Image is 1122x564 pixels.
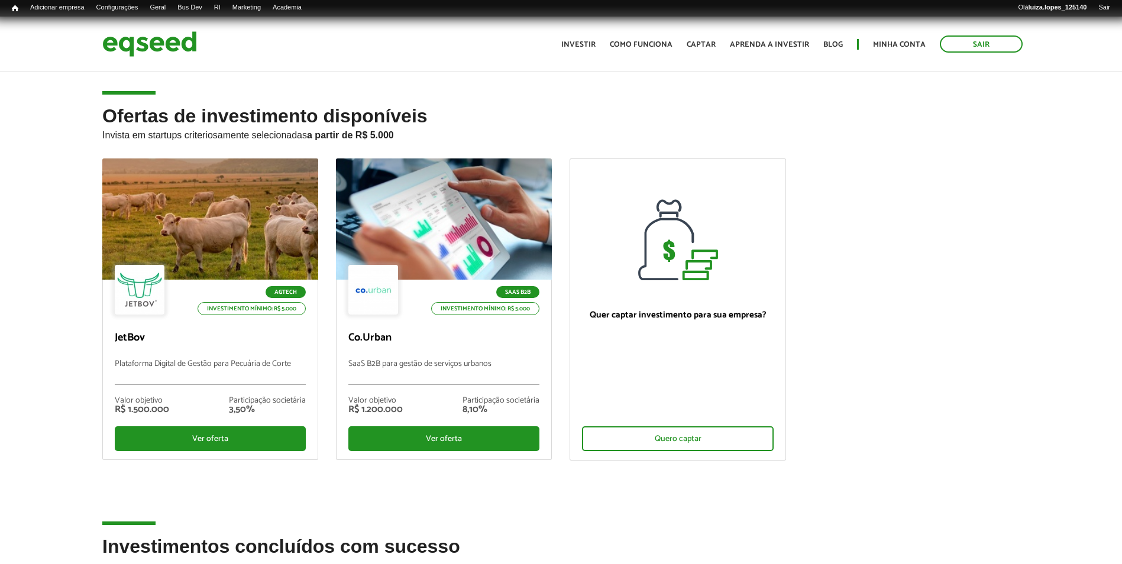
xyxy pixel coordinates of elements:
p: Co.Urban [348,332,539,345]
a: RI [208,3,227,12]
a: Marketing [227,3,267,12]
a: Minha conta [873,41,926,48]
img: EqSeed [102,28,197,60]
div: Valor objetivo [348,397,403,405]
a: Sair [1092,3,1116,12]
a: Geral [144,3,172,12]
h2: Ofertas de investimento disponíveis [102,106,1020,158]
p: Plataforma Digital de Gestão para Pecuária de Corte [115,359,306,385]
a: Investir [561,41,596,48]
a: Como funciona [610,41,672,48]
p: SaaS B2B [496,286,539,298]
div: 8,10% [463,405,539,414]
p: Investimento mínimo: R$ 5.000 [198,302,306,315]
span: Início [12,4,18,12]
a: Bus Dev [172,3,208,12]
div: Ver oferta [115,426,306,451]
a: Blog [823,41,843,48]
a: Início [6,3,24,14]
div: R$ 1.200.000 [348,405,403,414]
a: Configurações [90,3,144,12]
div: Participação societária [463,397,539,405]
div: Quero captar [582,426,773,451]
a: Aprenda a investir [730,41,809,48]
strong: luiza.lopes_125140 [1029,4,1087,11]
div: R$ 1.500.000 [115,405,169,414]
div: 3,50% [229,405,306,414]
p: SaaS B2B para gestão de serviços urbanos [348,359,539,385]
a: Sair [940,35,1023,53]
div: Ver oferta [348,426,539,451]
a: Agtech Investimento mínimo: R$ 5.000 JetBov Plataforma Digital de Gestão para Pecuária de Corte V... [102,158,318,460]
strong: a partir de R$ 5.000 [307,130,394,140]
p: JetBov [115,332,306,345]
p: Quer captar investimento para sua empresa? [582,310,773,320]
a: Adicionar empresa [24,3,90,12]
div: Valor objetivo [115,397,169,405]
div: Participação societária [229,397,306,405]
p: Agtech [266,286,306,298]
a: Academia [267,3,308,12]
a: SaaS B2B Investimento mínimo: R$ 5.000 Co.Urban SaaS B2B para gestão de serviços urbanos Valor ob... [336,158,552,460]
p: Investimento mínimo: R$ 5.000 [431,302,539,315]
p: Invista em startups criteriosamente selecionadas [102,127,1020,141]
a: Captar [687,41,716,48]
a: Oláluiza.lopes_125140 [1012,3,1092,12]
a: Quer captar investimento para sua empresa? Quero captar [570,158,785,461]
